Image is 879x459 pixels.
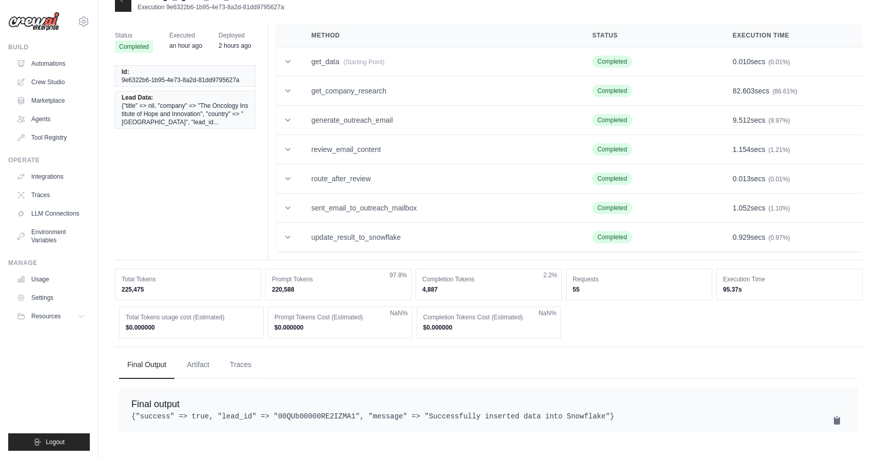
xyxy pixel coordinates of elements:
[720,135,863,164] td: secs
[299,106,580,135] td: generate_outreach_email
[12,271,90,288] a: Usage
[275,323,406,332] dd: $0.000000
[769,117,790,124] span: (9.97%)
[592,143,632,156] span: Completed
[769,59,790,66] span: (0.01%)
[580,24,720,47] th: Status
[122,102,249,126] span: {"title" => nil, "company" => "The Oncology Institute of Hope and Innovation", "country" => "[GEO...
[138,3,284,11] p: Execution 9e6322b6-1b95-4e73-8a2d-81dd9795627a
[592,55,632,68] span: Completed
[573,275,706,283] dt: Requests
[12,55,90,72] a: Automations
[772,88,797,95] span: (86.61%)
[12,129,90,146] a: Tool Registry
[126,313,257,321] dt: Total Tokens usage cost (Estimated)
[12,111,90,127] a: Agents
[390,309,408,317] span: NaN%
[343,59,384,66] span: (Starting Point)
[219,30,251,41] span: Deployed
[8,259,90,267] div: Manage
[122,275,255,283] dt: Total Tokens
[299,194,580,223] td: sent_email_to_outreach_mailbox
[733,204,751,212] span: 1.052
[299,223,580,252] td: update_result_to_snowflake
[8,43,90,51] div: Build
[46,438,65,446] span: Logout
[131,411,846,422] pre: {"success" => true, "lead_id" => "00QUb00000RE2IZMA1", "message" => "Successfully inserted data i...
[720,24,863,47] th: Execution Time
[769,205,790,212] span: (1.10%)
[299,47,580,76] td: get_data
[723,285,856,294] dd: 95.37s
[122,76,240,84] span: 9e6322b6-1b95-4e73-8a2d-81dd9795627a
[272,275,405,283] dt: Prompt Tokens
[272,285,405,294] dd: 220,588
[8,433,90,451] button: Logout
[122,93,153,102] span: Lead Data:
[592,114,632,126] span: Completed
[115,41,153,53] span: Completed
[828,410,879,459] iframe: Chat Widget
[592,231,632,243] span: Completed
[769,146,790,154] span: (1.21%)
[115,30,153,41] span: Status
[720,76,863,106] td: secs
[31,312,61,320] span: Resources
[12,290,90,306] a: Settings
[169,30,202,41] span: Executed
[422,275,555,283] dt: Completion Tokens
[543,271,557,279] span: 2.2%
[733,116,751,124] span: 9.512
[8,12,60,31] img: Logo
[592,202,632,214] span: Completed
[122,68,129,76] span: Id:
[769,176,790,183] span: (0.01%)
[423,313,555,321] dt: Completion Tokens Cost (Estimated)
[422,285,555,294] dd: 4,887
[389,271,407,279] span: 97.8%
[219,42,251,49] time: August 22, 2025 at 09:49 CDT
[720,223,863,252] td: secs
[126,323,257,332] dd: $0.000000
[119,351,174,379] button: Final Output
[720,47,863,76] td: secs
[573,285,706,294] dd: 55
[299,24,580,47] th: Method
[733,87,755,95] span: 82.603
[723,275,856,283] dt: Execution Time
[179,351,218,379] button: Artifact
[275,313,406,321] dt: Prompt Tokens Cost (Estimated)
[733,233,751,241] span: 0.929
[592,85,632,97] span: Completed
[12,74,90,90] a: Crew Studio
[769,234,790,241] span: (0.97%)
[122,285,255,294] dd: 225,475
[299,164,580,194] td: route_after_review
[733,145,751,154] span: 1.154
[12,308,90,324] button: Resources
[720,164,863,194] td: secs
[12,224,90,248] a: Environment Variables
[8,156,90,164] div: Operate
[222,351,260,379] button: Traces
[733,175,751,183] span: 0.013
[12,187,90,203] a: Traces
[733,58,751,66] span: 0.010
[169,42,202,49] time: August 22, 2025 at 10:26 CDT
[539,309,557,317] span: NaN%
[423,323,555,332] dd: $0.000000
[720,106,863,135] td: secs
[12,205,90,222] a: LLM Connections
[299,76,580,106] td: get_company_research
[131,399,180,409] span: Final output
[299,135,580,164] td: review_email_content
[12,92,90,109] a: Marketplace
[720,194,863,223] td: secs
[592,173,632,185] span: Completed
[12,168,90,185] a: Integrations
